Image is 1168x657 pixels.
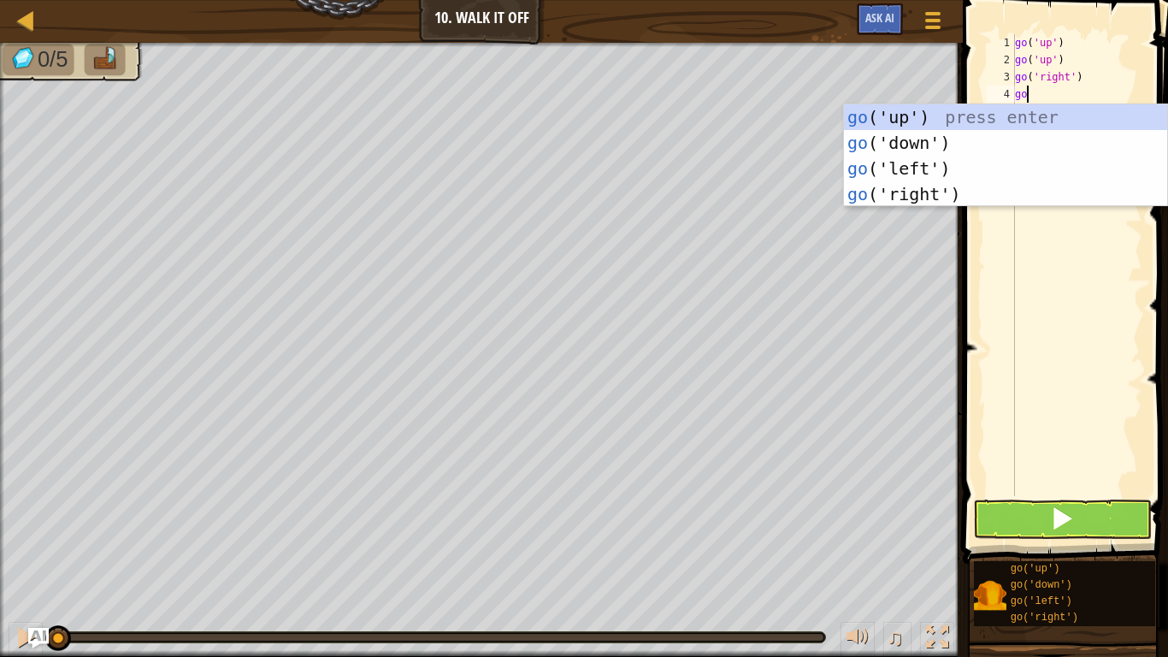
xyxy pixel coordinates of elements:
[973,500,1152,539] button: Shift+Enter: Run current code.
[987,51,1015,68] div: 2
[883,622,912,657] button: ♫
[3,44,74,75] li: Collect the gems.
[38,47,68,72] span: 0/5
[1011,612,1078,624] span: go('right')
[857,3,903,35] button: Ask AI
[1011,579,1072,591] span: go('down')
[865,9,894,26] span: Ask AI
[911,3,954,44] button: Show game menu
[1011,595,1072,607] span: go('left')
[987,34,1015,51] div: 1
[1011,563,1060,575] span: go('up')
[920,622,954,657] button: Toggle fullscreen
[987,103,1015,120] div: 5
[974,579,1006,612] img: portrait.png
[841,622,875,657] button: Adjust volume
[887,624,904,650] span: ♫
[85,44,126,75] li: Go to the raft.
[987,86,1015,103] div: 4
[987,68,1015,86] div: 3
[28,628,49,648] button: Ask AI
[9,622,43,657] button: Ctrl + P: Pause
